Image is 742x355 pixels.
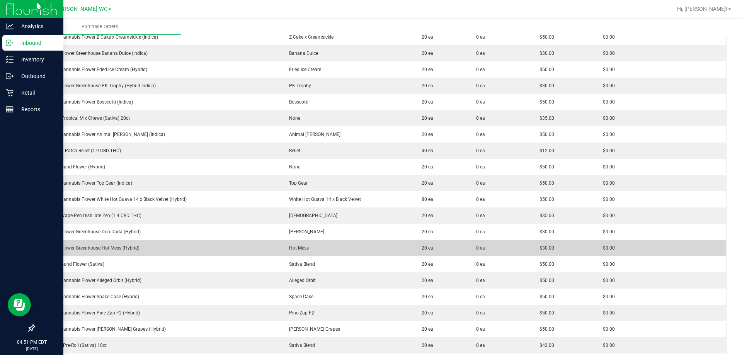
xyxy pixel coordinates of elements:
span: Hi, [PERSON_NAME]! [677,6,727,12]
span: $12.00 [536,148,554,153]
span: [DEMOGRAPHIC_DATA] [285,213,337,218]
div: FD 3.5g Flower Greenhouse Don Dada (Hybrid) [39,228,276,235]
span: $50.00 [536,180,554,186]
span: $50.00 [536,132,554,137]
span: 20 ea [418,164,433,170]
span: $0.00 [599,148,615,153]
div: HT 5mg Tropical Mix Chews (Sativa) 20ct [39,115,276,122]
span: 20 ea [418,343,433,348]
span: St. [PERSON_NAME] WC [46,6,107,12]
span: $50.00 [536,278,554,283]
span: Purchase Orders [71,23,129,30]
span: Pine Zap F2 [285,310,314,316]
p: 04:51 PM EDT [3,339,60,346]
div: FT 7g Ground Flower (Hybrid) [39,163,276,170]
span: $0.00 [599,116,615,121]
span: $0.00 [599,83,615,88]
span: 0 ea [476,163,485,170]
span: 20 ea [418,326,433,332]
span: [PERSON_NAME] Grapes [285,326,340,332]
inline-svg: Reports [6,105,14,113]
span: 0 ea [476,180,485,187]
span: 0 ea [476,228,485,235]
div: FT 3.5g Cannabis Flower [PERSON_NAME] Grapes (Hybrid) [39,326,276,333]
inline-svg: Analytics [6,22,14,30]
inline-svg: Retail [6,89,14,97]
span: 0 ea [476,342,485,349]
span: 20 ea [418,278,433,283]
span: 0 ea [476,309,485,316]
div: FT 3.5g Cannabis Flower Fried Ice Cream (Hybrid) [39,66,276,73]
div: FD 3.5g Flower Greenhouse Banana Dulce (Indica) [39,50,276,57]
span: $0.00 [599,310,615,316]
span: $0.00 [599,294,615,299]
span: $0.00 [599,164,615,170]
span: 20 ea [418,245,433,251]
span: $0.00 [599,132,615,137]
span: 20 ea [418,310,433,316]
p: Inbound [14,38,60,48]
p: Retail [14,88,60,97]
span: Z Cake x Creamsickle [285,34,334,40]
span: $0.00 [599,197,615,202]
div: FT 3.5g Cannabis Flower White Hot Guava 14 x Black Velvet (Hybrid) [39,196,276,203]
span: 20 ea [418,262,433,267]
span: 0 ea [476,99,485,105]
span: 20 ea [418,229,433,234]
span: Fried Ice Cream [285,67,322,72]
inline-svg: Outbound [6,72,14,80]
span: 20 ea [418,213,433,218]
span: 0 ea [476,34,485,41]
span: Bosscotti [285,99,308,105]
span: 0 ea [476,115,485,122]
span: $0.00 [599,326,615,332]
div: FT 3.5g Cannabis Flower Animal [PERSON_NAME] (Indica) [39,131,276,138]
span: $0.00 [599,278,615,283]
span: 20 ea [418,51,433,56]
span: 20 ea [418,116,433,121]
span: Animal [PERSON_NAME] [285,132,340,137]
span: $50.00 [536,326,554,332]
span: $0.00 [599,67,615,72]
span: 20 ea [418,83,433,88]
div: FD 3.5g Flower Greenhouse PK Trophy (Hybrid-Indica) [39,82,276,89]
span: Sativa Blend [285,262,315,267]
div: FT 3.5g Cannabis Flower Space Case (Hybrid) [39,293,276,300]
div: FT 3.5g Cannabis Flower Pine Zap F2 (Hybrid) [39,309,276,316]
span: PK Trophy [285,83,311,88]
span: $0.00 [599,99,615,105]
span: $50.00 [536,310,554,316]
span: 20 ea [418,132,433,137]
span: $50.00 [536,262,554,267]
span: $0.00 [599,34,615,40]
span: 20 ea [418,99,433,105]
p: Reports [14,105,60,114]
span: $42.00 [536,343,554,348]
div: FT 3.5g Cannabis Flower Z Cake x Creamsickle (Indica) [39,34,276,41]
p: Analytics [14,22,60,31]
p: [DATE] [3,346,60,352]
p: Inventory [14,55,60,64]
span: $30.00 [536,245,554,251]
div: SW 20mg Patch Relief (1:9 CBD:THC) [39,147,276,154]
iframe: Resource center [8,293,31,316]
span: 20 ea [418,67,433,72]
span: 0 ea [476,277,485,284]
span: $0.00 [599,262,615,267]
span: 20 ea [418,34,433,40]
p: Outbound [14,71,60,81]
span: Hot Mess [285,245,309,251]
span: 0 ea [476,196,485,203]
span: $35.00 [536,213,554,218]
span: 0 ea [476,261,485,268]
span: 40 ea [418,148,433,153]
div: FT 0.35g Pre-Roll (Sativa) 10ct [39,342,276,349]
span: 0 ea [476,245,485,251]
div: FT 3.5g Cannabis Flower Top Gear (Indica) [39,180,276,187]
span: 20 ea [418,180,433,186]
span: $0.00 [599,229,615,234]
span: White Hot Guava 14 x Black Velvet [285,197,361,202]
span: $0.00 [599,51,615,56]
span: $0.00 [599,213,615,218]
span: Sativa Blend [285,343,315,348]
